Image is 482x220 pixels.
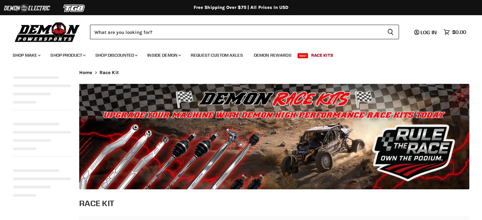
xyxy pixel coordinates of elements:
span: Race Kit [100,70,119,75]
a: Race Kits [306,49,338,62]
a: Shop Product [46,49,89,62]
a: Demon Rewards [249,49,296,62]
a: Inside Demon [143,49,185,62]
img: TGB Logo 2 [51,2,98,14]
a: $0.00 [440,28,469,37]
a: Shop Discounted [91,49,141,62]
a: Log in [411,29,440,35]
a: Shop Make [8,49,44,62]
span: $0.00 [452,29,466,35]
a: Request Custom Axles [186,49,248,62]
input: Search [90,25,382,39]
span: New! [298,53,308,58]
h1: Race Kit [79,198,469,208]
a: Home [79,70,93,75]
ul: Main menu [8,46,465,62]
span: Log in [421,29,437,35]
img: Demon Powersports [13,21,82,43]
button: Search [382,25,399,39]
img: Demon Electric Logo 2 [3,2,51,14]
form: Product [90,25,399,39]
nav: Breadcrumbs [79,70,469,75]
